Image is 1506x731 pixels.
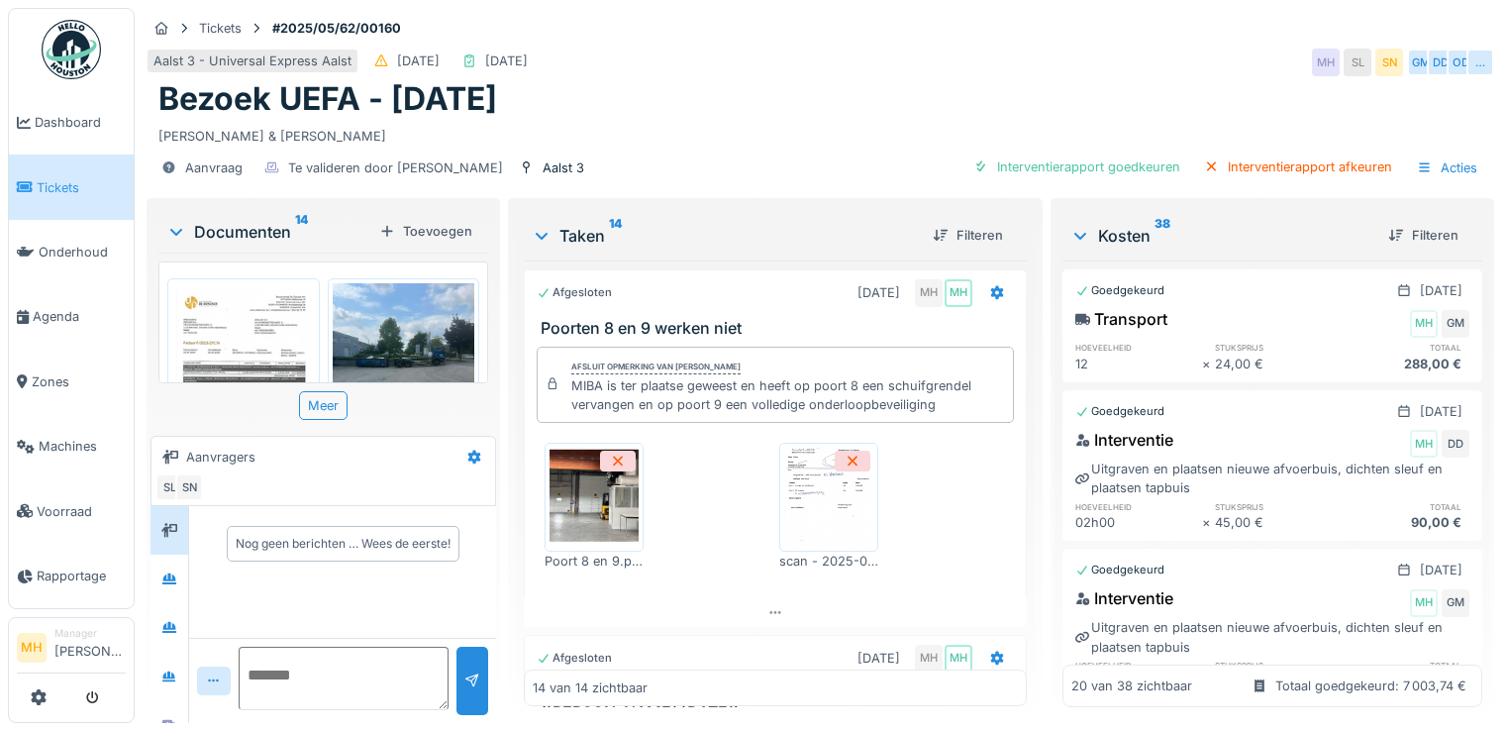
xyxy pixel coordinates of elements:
[541,319,1018,338] h3: Poorten 8 en 9 werken niet
[784,448,873,547] img: q9vcq9i4oh7ciz2j18ywml4ge20l
[1075,586,1173,610] div: Interventie
[9,155,134,219] a: Tickets
[1466,49,1494,76] div: …
[1075,307,1167,331] div: Transport
[533,679,648,698] div: 14 van 14 zichtbaar
[1155,224,1170,248] sup: 38
[236,535,451,553] div: Nog geen berichten … Wees de eerste!
[333,283,475,472] img: 7epwfdc7xl4zy4oxcp9zfo8ifimf
[264,19,409,38] strong: #2025/05/62/00160
[1215,500,1343,513] h6: stuksprijs
[1410,430,1438,458] div: MH
[9,220,134,284] a: Onderhoud
[1420,281,1462,300] div: [DATE]
[1215,513,1343,532] div: 45,00 €
[1420,561,1462,579] div: [DATE]
[1342,355,1469,373] div: 288,00 €
[1075,562,1164,578] div: Goedgekeurd
[1408,154,1486,182] div: Acties
[1447,49,1474,76] div: OD
[1420,402,1462,421] div: [DATE]
[1312,49,1340,76] div: MH
[1342,513,1469,532] div: 90,00 €
[1075,341,1203,354] h6: hoeveelheid
[199,19,242,38] div: Tickets
[543,158,584,177] div: Aalst 3
[17,633,47,663] li: MH
[295,220,308,244] sup: 14
[9,478,134,543] a: Voorraad
[288,158,503,177] div: Te valideren door [PERSON_NAME]
[1075,355,1203,373] div: 12
[397,52,440,70] div: [DATE]
[1075,659,1203,672] h6: hoeveelheid
[1070,224,1372,248] div: Kosten
[158,80,497,118] h1: Bezoek UEFA - [DATE]
[537,284,612,301] div: Afgesloten
[571,376,1005,414] div: MIBA is ter plaatse geweest en heeft op poort 8 een schuifgrendel vervangen en op poort 9 een vol...
[1071,677,1192,695] div: 20 van 38 zichtbaar
[1075,618,1469,656] div: Uitgraven en plaatsen nieuwe afvoerbuis, dichten sleuf en plaatsen tapbuis
[39,243,126,261] span: Onderhoud
[1275,677,1466,695] div: Totaal goedgekeurd: 7 003,74 €
[1075,500,1203,513] h6: hoeveelheid
[1410,589,1438,617] div: MH
[1375,49,1403,76] div: SN
[37,567,126,585] span: Rapportage
[32,372,126,391] span: Zones
[945,279,972,307] div: MH
[925,222,1011,249] div: Filteren
[1407,49,1435,76] div: GM
[158,119,1482,146] div: [PERSON_NAME] & [PERSON_NAME]
[915,645,943,673] div: MH
[857,649,900,668] div: [DATE]
[609,224,622,248] sup: 14
[9,544,134,608] a: Rapportage
[537,650,612,667] div: Afgesloten
[1215,355,1343,373] div: 24,00 €
[857,283,900,302] div: [DATE]
[37,502,126,521] span: Voorraad
[1442,310,1469,338] div: GM
[1410,310,1438,338] div: MH
[9,90,134,155] a: Dashboard
[185,158,243,177] div: Aanvraag
[153,52,351,70] div: Aalst 3 - Universal Express Aalst
[299,391,348,420] div: Meer
[54,626,126,669] li: [PERSON_NAME]
[1202,355,1215,373] div: ×
[485,52,528,70] div: [DATE]
[1342,659,1469,672] h6: totaal
[1344,49,1371,76] div: SL
[915,279,943,307] div: MH
[42,20,101,79] img: Badge_color-CXgf-gQk.svg
[550,448,639,547] img: 3t3pss2c399sme08xpo39k7yr3mj
[1075,513,1203,532] div: 02h00
[9,350,134,414] a: Zones
[33,307,126,326] span: Agenda
[186,448,255,467] div: Aanvragers
[965,154,1188,180] div: Interventierapport goedkeuren
[54,626,126,641] div: Manager
[1342,341,1469,354] h6: totaal
[39,437,126,456] span: Machines
[9,284,134,349] a: Agenda
[17,626,126,674] a: MH Manager[PERSON_NAME]
[1075,282,1164,299] div: Goedgekeurd
[571,361,741,374] div: Afsluit opmerking van [PERSON_NAME]
[37,178,126,197] span: Tickets
[35,113,126,132] span: Dashboard
[9,414,134,478] a: Machines
[1075,460,1469,497] div: Uitgraven en plaatsen nieuwe afvoerbuis, dichten sleuf en plaatsen tapbuis
[1215,659,1343,672] h6: stuksprijs
[1075,428,1173,452] div: Interventie
[1202,513,1215,532] div: ×
[175,473,203,501] div: SN
[371,218,480,245] div: Toevoegen
[1075,403,1164,420] div: Goedgekeurd
[1196,154,1400,180] div: Interventierapport afkeuren
[1215,341,1343,354] h6: stuksprijs
[172,283,315,484] img: e1cvpl37lafp29s7h8q5smv1ps1q
[1442,430,1469,458] div: DD
[1380,222,1466,249] div: Filteren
